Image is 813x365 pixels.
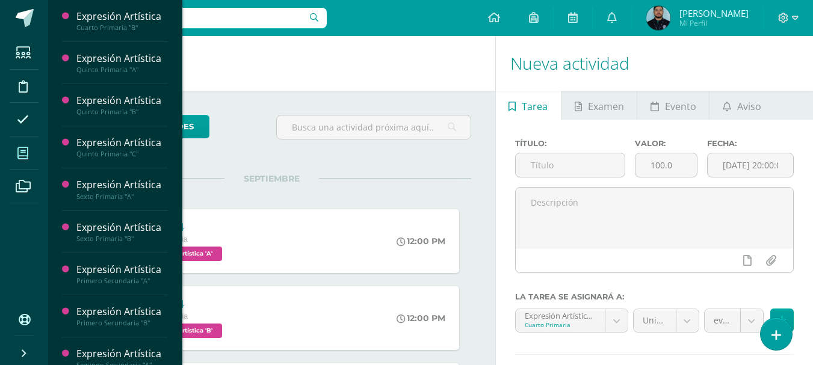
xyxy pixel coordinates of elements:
div: Cuarto Primaria [525,321,596,329]
div: Sexto Primaria "B" [76,235,168,243]
label: La tarea se asignará a: [515,292,794,301]
input: Busca una actividad próxima aquí... [277,115,470,139]
a: Tarea [496,91,561,120]
div: Expresión Artística [76,347,168,361]
a: Aviso [709,91,774,120]
h1: Nueva actividad [510,36,799,91]
a: Expresión ArtísticaPrimero Secundaria "B" [76,305,168,327]
div: Primero Secundaria "A" [76,277,168,285]
input: Fecha de entrega [708,153,793,177]
a: Unidad 4 [634,309,699,332]
a: Expresión ArtísticaSexto Primaria "B" [76,221,168,243]
div: Cuarto Primaria "B" [76,23,168,32]
div: Expresión Artística [76,221,168,235]
div: Expresión Artística [76,94,168,108]
div: Quinto Primaria "C" [76,150,168,158]
input: Busca un usuario... [56,8,327,28]
div: 12:00 PM [397,313,445,324]
span: evaluación (30.0pts) [714,309,731,332]
label: Título: [515,139,626,148]
a: Evento [637,91,709,120]
span: Examen [588,92,624,121]
label: Fecha: [707,139,794,148]
span: Aviso [737,92,761,121]
div: Expresión Artística [76,263,168,277]
div: Expresión Artística 'B' [525,309,596,321]
input: Título [516,153,625,177]
div: Quinto Primaria "B" [76,108,168,116]
span: SEPTIEMBRE [224,173,319,184]
a: Expresión ArtísticaPrimero Secundaria "A" [76,263,168,285]
div: 12:00 PM [397,236,445,247]
div: Expresión Artística [76,10,168,23]
a: Expresión ArtísticaCuarto Primaria "B" [76,10,168,32]
a: Expresión ArtísticaQuinto Primaria "B" [76,94,168,116]
div: Sexto Primaria "A" [76,192,168,201]
div: Expresión Artística [76,178,168,192]
div: Quinto Primaria "A" [76,66,168,74]
span: Tarea [522,92,548,121]
label: Valor: [635,139,697,148]
div: Expresión Artística [76,52,168,66]
div: Expresión Artística [76,305,168,319]
a: evaluación (30.0pts) [705,309,763,332]
span: Unidad 4 [643,309,667,332]
div: Expresión Artística [76,136,168,150]
a: Expresión ArtísticaQuinto Primaria "A" [76,52,168,74]
h1: Actividades [63,36,481,91]
a: Expresión Artística 'B'Cuarto Primaria [516,309,628,332]
a: Examen [561,91,637,120]
span: Evento [665,92,696,121]
a: Expresión ArtísticaSexto Primaria "A" [76,178,168,200]
a: Expresión ArtísticaQuinto Primaria "C" [76,136,168,158]
span: [PERSON_NAME] [679,7,749,19]
img: cb83c24c200120ea80b7b14cedb5cea0.png [646,6,670,30]
span: Mi Perfil [679,18,749,28]
div: Primero Secundaria "B" [76,319,168,327]
input: Puntos máximos [635,153,697,177]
